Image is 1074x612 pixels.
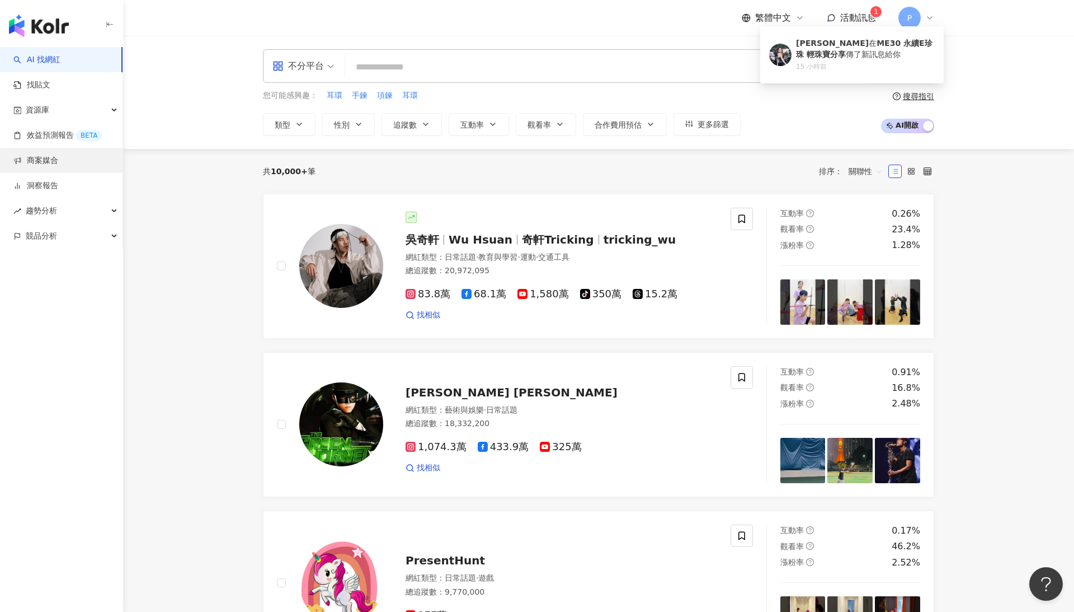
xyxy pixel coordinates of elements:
[326,90,343,102] button: 耳環
[780,225,804,233] span: 觀看率
[461,288,506,300] span: 68.1萬
[875,438,920,483] img: post-image
[874,8,878,16] span: 1
[26,223,57,249] span: 競品分析
[402,90,418,102] button: 耳環
[417,310,440,321] span: 找相似
[478,441,529,453] span: 433.9萬
[417,462,440,474] span: 找相似
[13,130,102,141] a: 效益預測報告BETA
[334,120,350,129] span: 性別
[377,90,393,101] span: 項鍊
[263,90,318,101] span: 您可能感興趣：
[903,92,934,101] div: 搜尋指引
[486,405,517,414] span: 日常話題
[892,525,920,537] div: 0.17%
[1029,567,1063,601] iframe: Help Scout Beacon - Open
[263,113,315,136] button: 類型
[406,386,618,399] span: [PERSON_NAME] [PERSON_NAME]
[780,383,804,392] span: 觀看率
[352,90,368,101] span: 手鍊
[272,57,324,75] div: 不分平台
[875,279,920,325] img: post-image
[892,398,920,410] div: 2.48%
[780,209,804,218] span: 互動率
[819,162,888,180] div: 排序：
[478,253,517,261] span: 教育與學習
[322,113,375,136] button: 性別
[520,253,536,261] span: 運動
[527,120,551,129] span: 觀看率
[406,587,717,598] div: 總追蹤數 ： 9,770,000
[393,120,417,129] span: 追蹤數
[13,207,21,215] span: rise
[796,38,935,60] div: 在 傳了新訊息給你
[806,209,814,217] span: question-circle
[892,223,920,236] div: 23.4%
[13,180,58,191] a: 洞察報告
[892,382,920,394] div: 16.8%
[892,366,920,379] div: 0.91%
[406,554,485,567] span: PresentHunt
[780,241,804,250] span: 漲粉率
[516,113,576,136] button: 觀看率
[538,253,569,261] span: 交通工具
[449,113,509,136] button: 互動率
[849,162,882,180] span: 關聯性
[476,253,478,261] span: ·
[275,120,290,129] span: 類型
[806,542,814,550] span: question-circle
[604,233,676,246] span: tricking_wu
[907,12,912,24] span: P
[13,155,58,166] a: 商案媒合
[478,573,494,582] span: 遊戲
[327,90,342,101] span: 耳環
[755,12,791,24] span: 繁體中文
[272,60,284,72] span: appstore
[406,573,717,584] div: 網紅類型 ：
[796,62,935,72] div: 15 小時前
[780,367,804,376] span: 互動率
[406,405,717,416] div: 網紅類型 ：
[406,462,440,474] a: 找相似
[698,120,729,129] span: 更多篩選
[840,12,876,23] span: 活動訊息
[769,44,792,66] img: KOL Avatar
[540,441,581,453] span: 325萬
[376,90,393,102] button: 項鍊
[780,526,804,535] span: 互動率
[517,253,520,261] span: ·
[299,382,383,466] img: KOL Avatar
[870,6,882,17] sup: 1
[806,400,814,408] span: question-circle
[806,368,814,376] span: question-circle
[449,233,512,246] span: Wu Hsuan
[796,39,932,59] b: ME30 永續E珍珠 輕珠寶分享
[806,384,814,391] span: question-circle
[263,194,934,339] a: KOL Avatar吳奇軒Wu Hsuan奇軒Trickingtricking_wu網紅類型：日常話題·教育與學習·運動·交通工具總追蹤數：20,972,09583.8萬68.1萬1,580萬3...
[26,97,49,123] span: 資源庫
[13,80,50,91] a: 找貼文
[406,265,717,277] div: 總追蹤數 ： 20,972,095
[583,113,667,136] button: 合作費用預估
[780,558,804,567] span: 漲粉率
[484,405,486,414] span: ·
[26,198,57,223] span: 趨勢分析
[893,92,901,100] span: question-circle
[445,405,484,414] span: 藝術與娛樂
[476,573,478,582] span: ·
[402,90,418,101] span: 耳環
[633,288,677,300] span: 15.2萬
[381,113,442,136] button: 追蹤數
[806,526,814,534] span: question-circle
[406,288,450,300] span: 83.8萬
[827,279,873,325] img: post-image
[406,310,440,321] a: 找相似
[892,557,920,569] div: 2.52%
[780,399,804,408] span: 漲粉率
[271,167,308,176] span: 10,000+
[445,573,476,582] span: 日常話題
[406,441,467,453] span: 1,074.3萬
[780,438,826,483] img: post-image
[892,239,920,251] div: 1.28%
